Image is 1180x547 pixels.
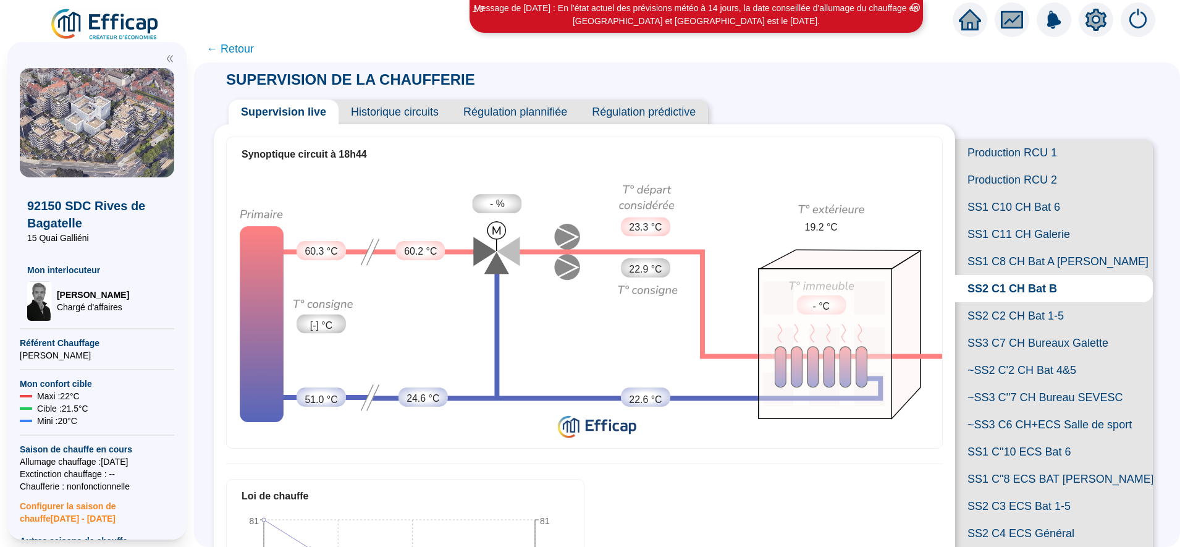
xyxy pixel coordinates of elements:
[490,197,505,211] span: - %
[20,443,174,456] span: Saison de chauffe en cours
[955,166,1153,193] span: Production RCU 2
[20,378,174,390] span: Mon confort cible
[1121,2,1155,37] img: alerts
[227,171,942,444] img: circuit-supervision.724c8d6b72cc0638e748.png
[911,3,920,12] span: close-circle
[20,535,174,547] span: Autres saisons de chauffe
[1037,2,1071,37] img: alerts
[310,318,332,333] span: [-] °C
[37,402,88,415] span: Cible : 21.5 °C
[955,465,1153,493] span: SS1 C"8 ECS BAT [PERSON_NAME]
[214,71,487,88] span: SUPERVISION DE LA CHAUFFERIE
[37,415,77,427] span: Mini : 20 °C
[629,220,662,235] span: 23.3 °C
[305,244,337,259] span: 60.3 °C
[955,302,1153,329] span: SS2 C2 CH Bat 1-5
[27,264,167,276] span: Mon interlocuteur
[20,349,174,362] span: [PERSON_NAME]
[955,438,1153,465] span: SS1 C"10 ECS Bat 6
[805,220,838,235] span: 19.2 °C
[955,384,1153,411] span: ~SS3 C''7 CH Bureau SEVESC
[955,329,1153,357] span: SS3 C7 CH Bureaux Galette
[955,221,1153,248] span: SS1 C11 CH Galerie
[955,411,1153,438] span: ~SS3 C6 CH+ECS Salle de sport
[206,40,254,57] span: ← Retour
[166,54,174,63] span: double-left
[57,301,129,313] span: Chargé d'affaires
[955,248,1153,275] span: SS1 C8 CH Bat A [PERSON_NAME]
[20,480,174,493] span: Chaufferie : non fonctionnelle
[955,139,1153,166] span: Production RCU 1
[473,4,484,14] i: 1 / 3
[49,7,161,42] img: efficap energie logo
[629,392,662,407] span: 22.6 °C
[27,197,167,232] span: 92150 SDC Rives de Bagatelle
[339,100,451,124] span: Historique circuits
[579,100,708,124] span: Régulation prédictive
[955,193,1153,221] span: SS1 C10 CH Bat 6
[57,289,129,301] span: [PERSON_NAME]
[20,468,174,480] span: Exctinction chauffage : --
[540,516,550,526] tspan: 81
[404,244,437,259] span: 60.2 °C
[20,493,174,525] span: Configurer la saison de chauffe [DATE] - [DATE]
[37,390,80,402] span: Maxi : 22 °C
[242,489,569,504] div: Loi de chauffe
[227,171,942,444] div: Synoptique
[955,493,1153,520] span: SS2 C3 ECS Bat 1-5
[242,147,927,162] div: Synoptique circuit à 18h44
[1001,9,1023,31] span: fund
[471,2,921,28] div: Message de [DATE] : En l'état actuel des prévisions météo à 14 jours, la date conseillée d'alluma...
[959,9,981,31] span: home
[229,100,339,124] span: Supervision live
[27,232,167,244] span: 15 Quai Galliéni
[629,262,662,277] span: 22.9 °C
[20,456,174,468] span: Allumage chauffage : [DATE]
[955,357,1153,384] span: ~SS2 C'2 CH Bat 4&5
[451,100,579,124] span: Régulation plannifiée
[20,337,174,349] span: Référent Chauffage
[1085,9,1107,31] span: setting
[305,392,337,407] span: 51.0 °C
[407,391,439,406] span: 24.6 °C
[27,281,52,321] img: Chargé d'affaires
[955,520,1153,547] span: SS2 C4 ECS Général
[955,275,1153,302] span: SS2 C1 CH Bat B
[249,516,259,526] tspan: 81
